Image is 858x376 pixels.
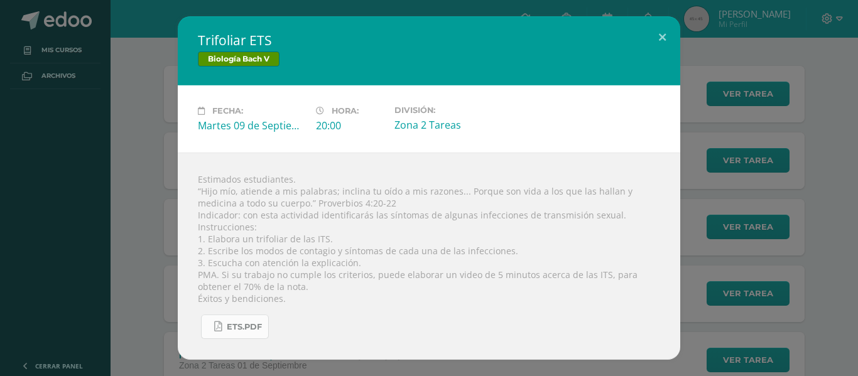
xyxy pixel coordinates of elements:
a: ETS.pdf [201,314,269,339]
div: 20:00 [316,119,384,132]
span: Biología Bach V [198,51,280,67]
div: Estimados estudiantes. “Hijo mío, atiende a mis palabras; inclina tu oído a mis razones... Porque... [178,153,680,360]
span: ETS.pdf [227,322,262,332]
span: Fecha: [212,106,243,115]
button: Close (Esc) [644,16,680,59]
div: Zona 2 Tareas [394,118,502,132]
span: Hora: [332,106,359,115]
label: División: [394,105,502,115]
div: Martes 09 de Septiembre [198,119,306,132]
h2: Trifoliar ETS [198,31,660,49]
